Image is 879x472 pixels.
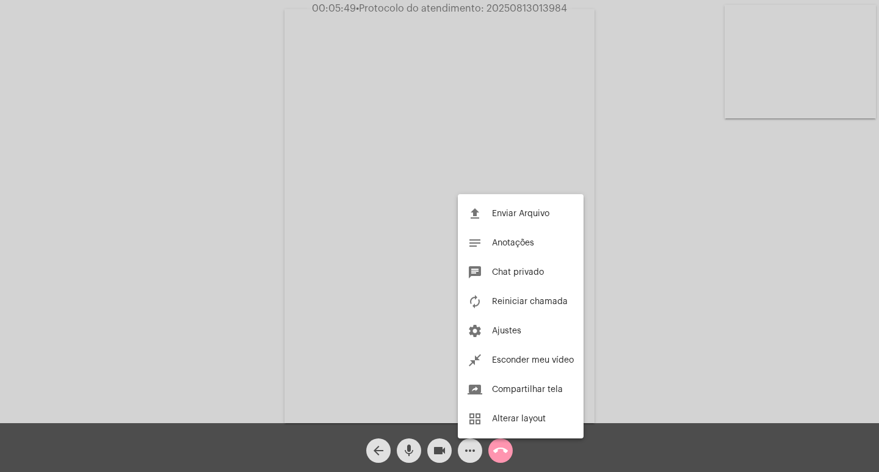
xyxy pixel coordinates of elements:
span: Enviar Arquivo [492,209,549,218]
span: Alterar layout [492,415,546,423]
span: Reiniciar chamada [492,297,568,306]
mat-icon: grid_view [468,412,482,426]
mat-icon: screen_share [468,382,482,397]
mat-icon: settings [468,324,482,338]
mat-icon: notes [468,236,482,250]
span: Compartilhar tela [492,385,563,394]
span: Chat privado [492,268,544,277]
mat-icon: file_upload [468,206,482,221]
mat-icon: close_fullscreen [468,353,482,368]
span: Anotações [492,239,534,247]
span: Esconder meu vídeo [492,356,574,365]
mat-icon: autorenew [468,294,482,309]
mat-icon: chat [468,265,482,280]
span: Ajustes [492,327,521,335]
